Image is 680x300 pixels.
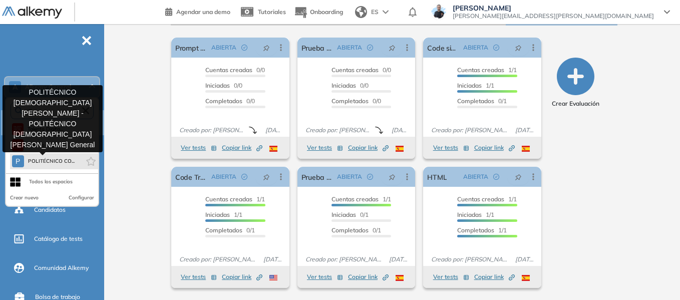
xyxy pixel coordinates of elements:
[205,66,252,74] span: Cuentas creadas
[396,146,404,152] img: ESP
[331,195,391,203] span: 1/1
[294,2,343,23] button: Onboarding
[348,143,389,152] span: Copiar link
[331,66,391,74] span: 0/0
[205,211,230,218] span: Iniciadas
[522,146,530,152] img: ESP
[175,167,207,187] a: Code Traducciones
[331,82,369,89] span: 0/0
[165,5,230,17] a: Agendar una demo
[310,8,343,16] span: Onboarding
[307,142,343,154] button: Ver tests
[205,66,265,74] span: 0/0
[175,126,249,135] span: Creado por: [PERSON_NAME]
[28,157,75,165] span: POLITÉCNICO CO...
[301,38,333,58] a: Prueba practica Backend Java
[263,173,270,181] span: pushpin
[552,99,599,108] span: Crear Evaluación
[348,142,389,154] button: Copiar link
[427,167,447,187] a: HTML
[175,255,259,264] span: Creado por: [PERSON_NAME]
[241,45,247,51] span: check-circle
[457,226,494,234] span: Completados
[205,82,230,89] span: Iniciadas
[457,82,482,89] span: Iniciadas
[630,252,680,300] iframe: Chat Widget
[205,97,255,105] span: 0/0
[3,85,103,152] div: POLITÉCNICO [DEMOGRAPHIC_DATA] [PERSON_NAME] - POLITÉCNICO [DEMOGRAPHIC_DATA] [PERSON_NAME] General
[2,7,62,19] img: Logo
[427,38,459,58] a: Code sin Tradu
[331,226,369,234] span: Completados
[222,143,262,152] span: Copiar link
[433,271,469,283] button: Ver tests
[181,142,217,154] button: Ver tests
[205,82,242,89] span: 0/0
[307,271,343,283] button: Ver tests
[331,97,381,105] span: 0/0
[16,157,20,165] span: P
[511,126,537,135] span: [DATE]
[457,66,504,74] span: Cuentas creadas
[522,275,530,281] img: ESP
[457,97,494,105] span: Completados
[261,126,285,135] span: [DATE]
[474,271,515,283] button: Copiar link
[493,45,499,51] span: check-circle
[348,271,389,283] button: Copiar link
[259,255,285,264] span: [DATE]
[34,234,83,243] span: Catálogo de tests
[269,275,277,281] img: USA
[211,172,236,181] span: ABIERTA
[263,44,270,52] span: pushpin
[383,10,389,14] img: arrow
[457,211,482,218] span: Iniciadas
[175,38,207,58] a: Prompt Engineer Evaluation
[371,8,379,17] span: ES
[457,195,504,203] span: Cuentas creadas
[427,255,511,264] span: Creado por: [PERSON_NAME]
[463,172,488,181] span: ABIERTA
[457,97,507,105] span: 0/1
[381,169,403,185] button: pushpin
[337,172,362,181] span: ABIERTA
[433,142,469,154] button: Ver tests
[367,174,373,180] span: check-circle
[381,40,403,56] button: pushpin
[34,263,89,272] span: Comunidad Alkemy
[205,195,265,203] span: 1/1
[515,44,522,52] span: pushpin
[331,211,356,218] span: Iniciadas
[457,66,517,74] span: 1/1
[427,126,511,135] span: Creado por: [PERSON_NAME]
[389,44,396,52] span: pushpin
[457,211,494,218] span: 1/1
[474,143,515,152] span: Copiar link
[453,12,654,20] span: [PERSON_NAME][EMAIL_ADDRESS][PERSON_NAME][DOMAIN_NAME]
[385,255,411,264] span: [DATE]
[388,126,411,135] span: [DATE]
[515,173,522,181] span: pushpin
[222,272,262,281] span: Copiar link
[331,82,356,89] span: Iniciadas
[29,178,73,186] div: Todos los espacios
[222,142,262,154] button: Copiar link
[511,255,537,264] span: [DATE]
[205,226,255,234] span: 0/1
[205,211,242,218] span: 1/1
[331,226,381,234] span: 0/1
[389,173,396,181] span: pushpin
[10,194,39,202] button: Crear nuevo
[331,66,379,74] span: Cuentas creadas
[301,255,386,264] span: Creado por: [PERSON_NAME]
[507,40,529,56] button: pushpin
[222,271,262,283] button: Copiar link
[457,195,517,203] span: 1/1
[269,146,277,152] img: ESP
[474,142,515,154] button: Copiar link
[463,43,488,52] span: ABIERTA
[205,226,242,234] span: Completados
[630,252,680,300] div: Widget de chat
[367,45,373,51] span: check-circle
[211,43,236,52] span: ABIERTA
